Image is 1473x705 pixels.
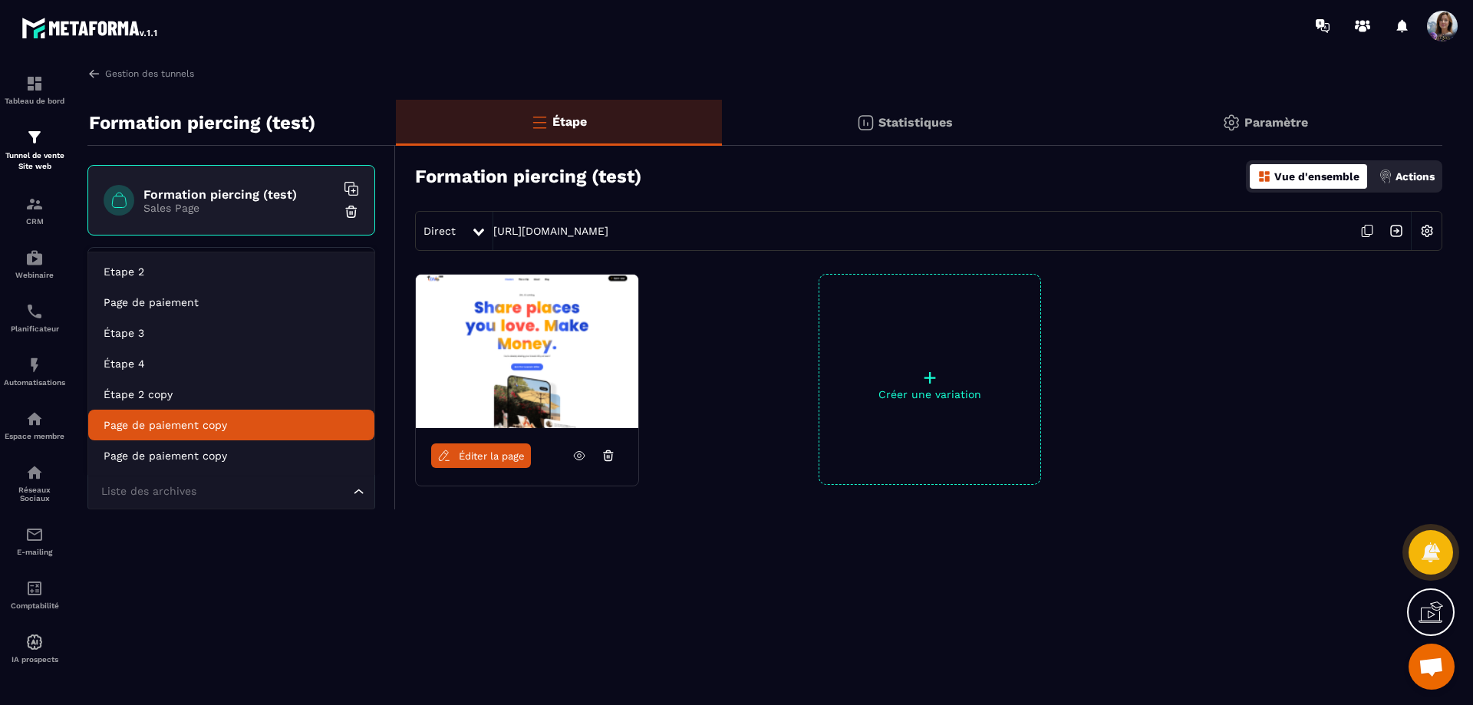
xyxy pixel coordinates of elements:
[4,432,65,440] p: Espace membre
[1222,114,1241,132] img: setting-gr.5f69749f.svg
[416,275,638,428] img: image
[1257,170,1271,183] img: dashboard-orange.40269519.svg
[25,249,44,267] img: automations
[344,204,359,219] img: trash
[25,463,44,482] img: social-network
[104,417,359,433] p: Page de paiement copy
[459,450,525,462] span: Éditer la page
[4,117,65,183] a: formationformationTunnel de vente Site web
[819,388,1040,400] p: Créer une variation
[4,324,65,333] p: Planificateur
[143,187,335,202] h6: Formation piercing (test)
[104,387,359,402] p: Étape 2 copy
[4,237,65,291] a: automationsautomationsWebinaire
[1244,115,1308,130] p: Paramètre
[4,271,65,279] p: Webinaire
[552,114,587,129] p: Étape
[423,225,456,237] span: Direct
[4,97,65,105] p: Tableau de bord
[4,150,65,172] p: Tunnel de vente Site web
[4,655,65,664] p: IA prospects
[104,325,359,341] p: Étape 3
[87,67,101,81] img: arrow
[4,217,65,226] p: CRM
[878,115,953,130] p: Statistiques
[87,474,375,509] div: Search for option
[25,74,44,93] img: formation
[4,344,65,398] a: automationsautomationsAutomatisations
[1409,644,1455,690] div: Ouvrir le chat
[87,67,194,81] a: Gestion des tunnels
[493,225,608,237] a: [URL][DOMAIN_NAME]
[25,356,44,374] img: automations
[4,548,65,556] p: E-mailing
[25,410,44,428] img: automations
[1396,170,1435,183] p: Actions
[530,113,549,131] img: bars-o.4a397970.svg
[25,128,44,147] img: formation
[4,291,65,344] a: schedulerschedulerPlanificateur
[1274,170,1359,183] p: Vue d'ensemble
[4,183,65,237] a: formationformationCRM
[431,443,531,468] a: Éditer la page
[4,601,65,610] p: Comptabilité
[143,202,335,214] p: Sales Page
[4,398,65,452] a: automationsautomationsEspace membre
[4,452,65,514] a: social-networksocial-networkRéseaux Sociaux
[21,14,160,41] img: logo
[1382,216,1411,245] img: arrow-next.bcc2205e.svg
[97,483,350,500] input: Search for option
[25,302,44,321] img: scheduler
[104,448,359,463] p: Page de paiement copy
[25,525,44,544] img: email
[104,295,359,310] p: Page de paiement
[856,114,875,132] img: stats.20deebd0.svg
[89,107,315,138] p: Formation piercing (test)
[415,166,641,187] h3: Formation piercing (test)
[4,514,65,568] a: emailemailE-mailing
[4,378,65,387] p: Automatisations
[104,356,359,371] p: Étape 4
[25,195,44,213] img: formation
[4,486,65,502] p: Réseaux Sociaux
[1379,170,1392,183] img: actions.d6e523a2.png
[4,63,65,117] a: formationformationTableau de bord
[25,579,44,598] img: accountant
[1412,216,1442,245] img: setting-w.858f3a88.svg
[4,568,65,621] a: accountantaccountantComptabilité
[819,367,1040,388] p: +
[104,264,359,279] p: Etape 2
[25,633,44,651] img: automations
